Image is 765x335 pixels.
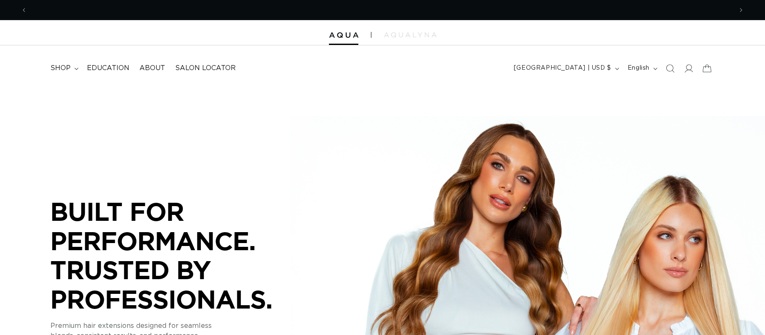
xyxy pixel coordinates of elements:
p: BUILT FOR PERFORMANCE. TRUSTED BY PROFESSIONALS. [50,197,302,314]
button: English [623,60,661,76]
span: shop [50,64,71,73]
summary: shop [45,59,82,78]
span: Education [87,64,129,73]
a: Salon Locator [170,59,241,78]
button: [GEOGRAPHIC_DATA] | USD $ [509,60,623,76]
span: About [139,64,165,73]
summary: Search [661,59,679,78]
span: Salon Locator [175,64,236,73]
span: English [628,64,649,73]
a: About [134,59,170,78]
span: [GEOGRAPHIC_DATA] | USD $ [514,64,611,73]
a: Education [82,59,134,78]
img: Aqua Hair Extensions [329,32,358,38]
button: Next announcement [732,2,750,18]
img: aqualyna.com [384,32,436,37]
button: Previous announcement [15,2,33,18]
